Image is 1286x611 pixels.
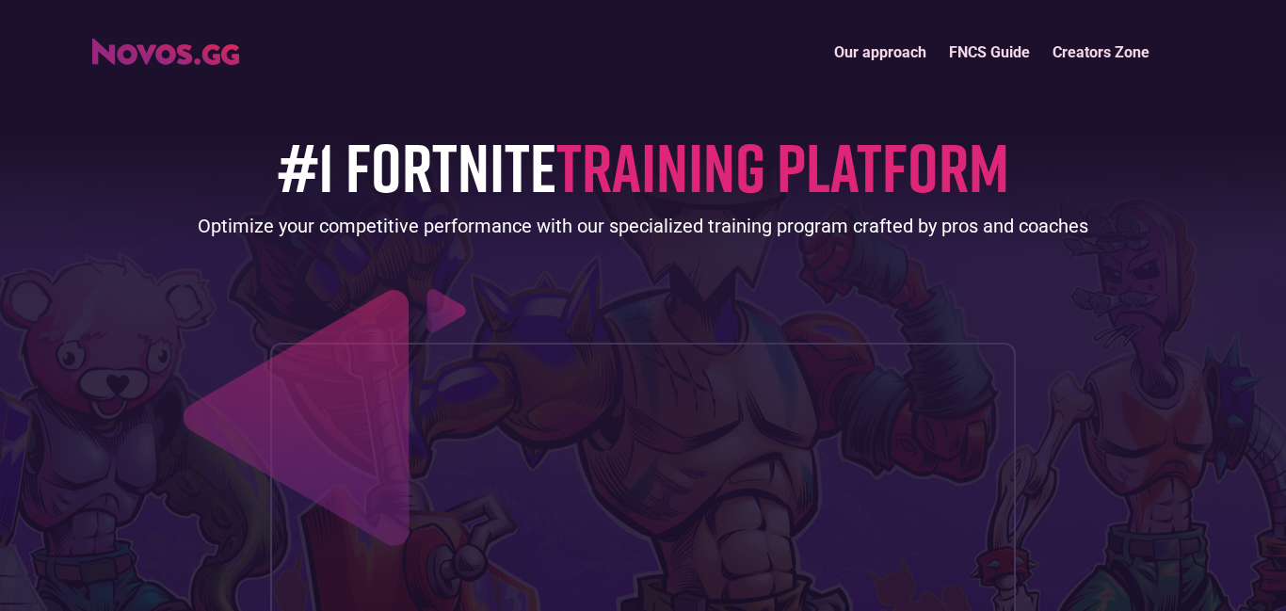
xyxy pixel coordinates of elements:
div: Optimize your competitive performance with our specialized training program crafted by pros and c... [198,213,1088,239]
a: home [92,32,239,65]
span: TRAINING PLATFORM [556,125,1009,207]
a: Our approach [823,32,938,72]
h1: #1 FORTNITE [278,129,1009,203]
a: FNCS Guide [938,32,1041,72]
a: Creators Zone [1041,32,1161,72]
